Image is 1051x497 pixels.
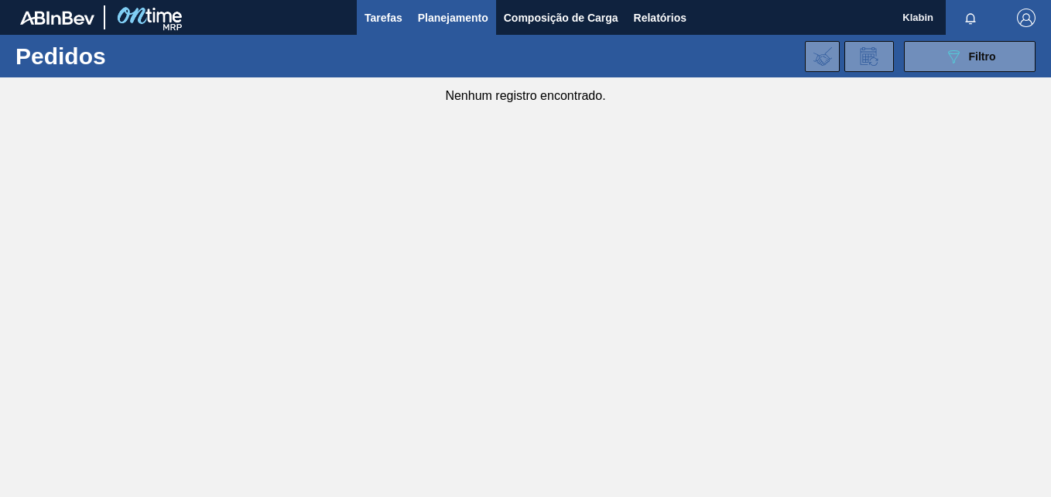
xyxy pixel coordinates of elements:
span: Relatórios [634,9,686,27]
div: Solicitação de Revisão de Pedidos [844,41,894,72]
img: Logout [1017,9,1036,27]
div: Importar Negociações dos Pedidos [805,41,840,72]
span: Tarefas [365,9,402,27]
span: Planejamento [418,9,488,27]
img: TNhmsLtSVTkK8tSr43FrP2fwEKptu5GPRR3wAAAABJRU5ErkJggg== [20,11,94,25]
span: Composição de Carga [504,9,618,27]
button: Filtro [904,41,1036,72]
button: Notificações [946,7,995,29]
span: Filtro [969,50,996,63]
h1: Pedidos [15,47,232,65]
